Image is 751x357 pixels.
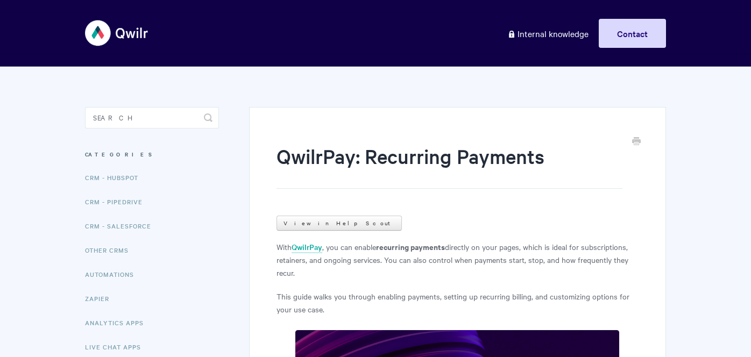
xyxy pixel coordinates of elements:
a: QwilrPay [292,241,322,253]
input: Search [85,107,219,128]
p: This guide walks you through enabling payments, setting up recurring billing, and customizing opt... [277,290,639,316]
h3: Categories [85,145,219,164]
a: Automations [85,263,142,285]
a: Other CRMs [85,239,137,261]
a: Print this Article [632,136,641,148]
a: Contact [599,19,666,48]
a: Analytics Apps [85,312,152,333]
strong: recurring payments [376,241,445,252]
a: CRM - HubSpot [85,167,146,188]
a: CRM - Pipedrive [85,191,151,212]
a: Internal knowledge [499,19,597,48]
h1: QwilrPay: Recurring Payments [277,142,622,189]
a: View in Help Scout [277,216,402,231]
a: Zapier [85,288,117,309]
img: Qwilr Help Center [85,13,149,53]
p: With , you can enable directly on your pages, which is ideal for subscriptions, retainers, and on... [277,240,639,279]
a: CRM - Salesforce [85,215,159,237]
